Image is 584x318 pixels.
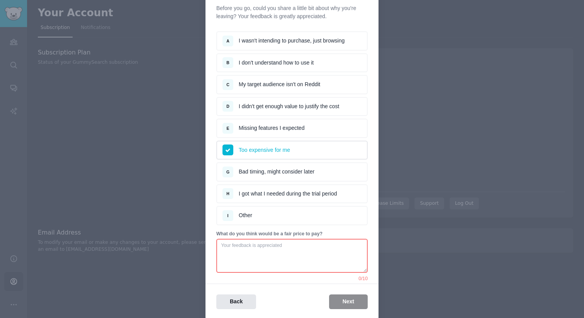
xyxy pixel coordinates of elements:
[362,276,368,281] span: 10
[226,39,229,43] span: A
[216,231,368,238] p: What do you think would be a fair price to pay?
[226,82,229,87] span: C
[226,170,229,174] span: G
[358,276,361,281] span: 0
[226,191,229,196] span: H
[358,275,368,282] p: /
[226,126,229,131] span: E
[227,213,229,218] span: I
[226,104,229,109] span: D
[226,60,229,65] span: B
[216,4,368,20] p: Before you go, could you share a little bit about why you're leaving? Your feedback is greatly ap...
[216,294,256,309] button: Back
